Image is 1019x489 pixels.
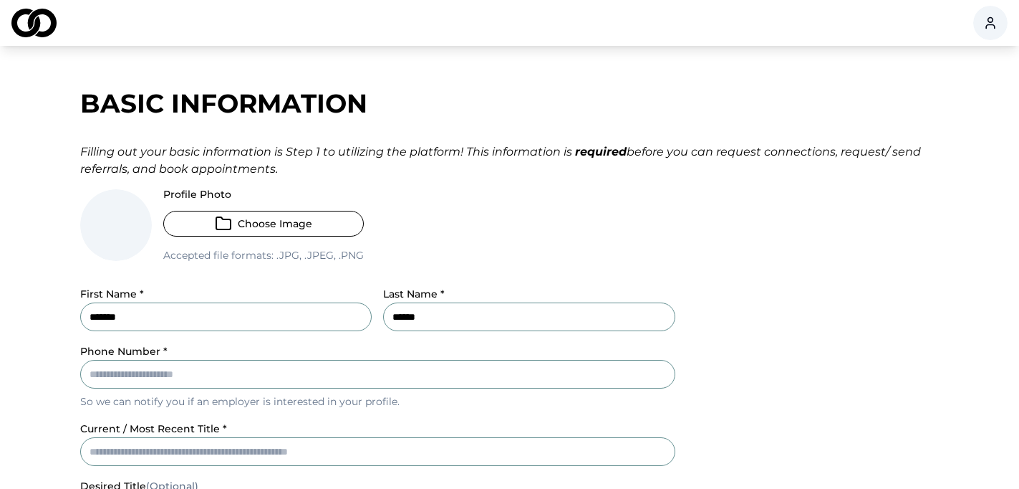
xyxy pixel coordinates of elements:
[163,211,364,237] button: Choose Image
[80,89,940,118] div: Basic Information
[80,288,144,300] label: First Name *
[575,145,627,158] strong: required
[80,345,168,358] label: Phone Number *
[80,394,675,409] p: So we can notify you if an employer is interested in your profile.
[274,249,364,262] span: .jpg, .jpeg, .png
[11,9,57,37] img: logo
[80,143,940,178] div: Filling out your basic information is Step 1 to utilizing the platform! This information is befor...
[383,288,445,300] label: Last Name *
[163,248,364,262] p: Accepted file formats:
[163,189,364,199] label: Profile Photo
[80,422,227,435] label: current / most recent title *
